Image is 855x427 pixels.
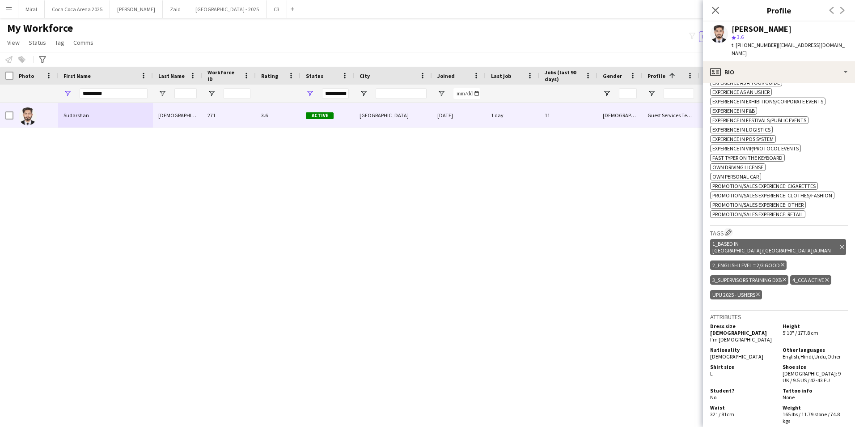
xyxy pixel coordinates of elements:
[58,103,153,128] div: Sudarshan
[306,112,334,119] span: Active
[710,323,775,336] h5: Dress size [DEMOGRAPHIC_DATA]
[306,90,314,98] button: Open Filter Menu
[710,404,775,411] h5: Waist
[783,370,841,384] span: [DEMOGRAPHIC_DATA]: 9 UK / 9.5 US / 42-43 EU
[491,73,511,79] span: Last job
[712,89,770,95] span: Experience as an Usher
[732,42,778,48] span: t. [PHONE_NUMBER]
[710,290,762,299] div: UPU 2025 - USHERS
[174,88,197,99] input: Last Name Filter Input
[51,37,68,48] a: Tag
[783,394,795,401] span: None
[712,173,759,180] span: Own Personal Car
[710,260,787,270] div: 2_English Level = 2/3 Good
[376,88,427,99] input: City Filter Input
[63,90,72,98] button: Open Filter Menu
[710,411,734,418] span: 32" / 81cm
[710,275,788,285] div: 3_Supervisors Training DXB
[202,103,256,128] div: 271
[783,323,848,329] h5: Height
[603,90,611,98] button: Open Filter Menu
[261,73,278,79] span: Rating
[432,103,486,128] div: [DATE]
[712,107,755,114] span: Experience in F&B
[703,61,855,83] div: Bio
[712,79,780,86] span: Experience as a Tour Guide
[545,69,581,82] span: Jobs (last 90 days)
[712,183,816,189] span: Promotion/Sales Experience: Cigarettes
[712,164,763,171] span: Own Driving License
[7,21,73,35] span: My Workforce
[712,98,823,105] span: Experience in Exhibitions/Corporate Events
[37,54,48,65] app-action-btn: Advanced filters
[207,90,216,98] button: Open Filter Menu
[783,387,848,394] h5: Tattoo info
[486,103,539,128] div: 1 day
[25,37,50,48] a: Status
[45,0,110,18] button: Coca Coca Arena 2025
[783,353,800,360] span: English ,
[29,38,46,47] span: Status
[188,0,267,18] button: [GEOGRAPHIC_DATA] - 2025
[256,103,301,128] div: 3.6
[63,73,91,79] span: First Name
[80,88,148,99] input: First Name Filter Input
[699,103,737,128] div: 26
[712,145,799,152] span: Experience in VIP/Protocol Events
[712,211,803,218] span: Promotion/Sales Experience: Retail
[648,73,665,79] span: Profile
[732,42,845,56] span: | [EMAIL_ADDRESS][DOMAIN_NAME]
[783,329,818,336] span: 5'10" / 177.8 cm
[710,346,775,353] h5: Nationality
[827,353,841,360] span: Other
[19,107,37,125] img: Sudarshan Krishna
[306,73,323,79] span: Status
[360,90,368,98] button: Open Filter Menu
[73,38,93,47] span: Comms
[800,353,814,360] span: Hindi ,
[712,117,806,124] span: Experience in Festivals/Public Events
[18,0,45,18] button: Miral
[70,37,97,48] a: Comms
[453,88,480,99] input: Joined Filter Input
[603,73,622,79] span: Gender
[710,387,775,394] h5: Student?
[267,0,287,18] button: C3
[783,404,848,411] h5: Weight
[7,38,20,47] span: View
[712,192,832,199] span: Promotion/Sales Experience: Clothes/Fashion
[710,363,775,370] h5: Shirt size
[55,38,64,47] span: Tag
[597,103,642,128] div: [DEMOGRAPHIC_DATA]
[703,4,855,16] h3: Profile
[783,363,848,370] h5: Shoe size
[224,88,250,99] input: Workforce ID Filter Input
[110,0,163,18] button: [PERSON_NAME]
[539,103,597,128] div: 11
[437,73,455,79] span: Joined
[19,73,34,79] span: Photo
[710,239,846,255] div: 1_Based in [GEOGRAPHIC_DATA]/[GEOGRAPHIC_DATA]/Ajman
[354,103,432,128] div: [GEOGRAPHIC_DATA]
[4,37,23,48] a: View
[163,0,188,18] button: Zaid
[712,136,774,142] span: Experience in POS System
[642,103,699,128] div: Guest Services Team
[648,90,656,98] button: Open Filter Menu
[790,275,831,285] div: 4_CCA Active
[712,201,804,208] span: Promotion/Sales Experience: Other
[783,411,840,424] span: 165 lbs / 11.79 stone / 74.8 kgs
[710,370,713,377] span: L
[712,154,783,161] span: Fast Typer on the Keyboard
[158,73,185,79] span: Last Name
[814,353,827,360] span: Urdu ,
[207,69,240,82] span: Workforce ID
[619,88,637,99] input: Gender Filter Input
[783,346,848,353] h5: Other languages
[664,88,694,99] input: Profile Filter Input
[710,394,716,401] span: No
[437,90,445,98] button: Open Filter Menu
[710,228,848,237] h3: Tags
[153,103,202,128] div: [DEMOGRAPHIC_DATA]
[158,90,166,98] button: Open Filter Menu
